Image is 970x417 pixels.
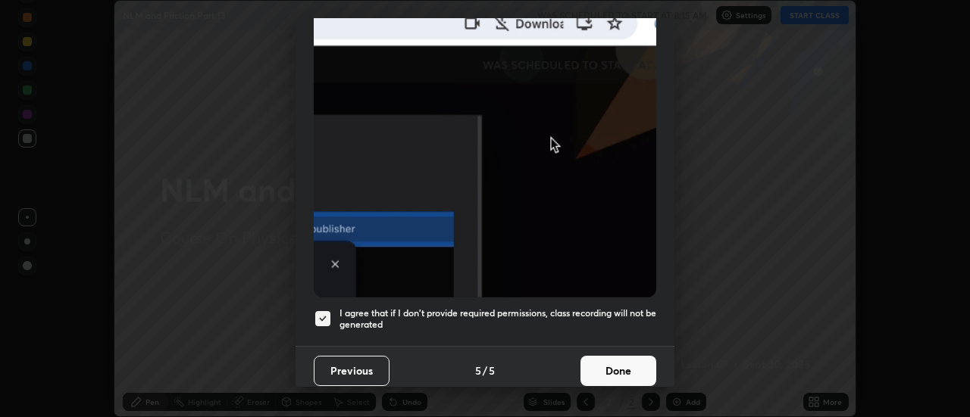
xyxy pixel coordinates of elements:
[483,363,487,378] h4: /
[339,307,656,331] h5: I agree that if I don't provide required permissions, class recording will not be generated
[580,356,656,386] button: Done
[475,363,481,378] h4: 5
[314,356,390,386] button: Previous
[489,363,495,378] h4: 5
